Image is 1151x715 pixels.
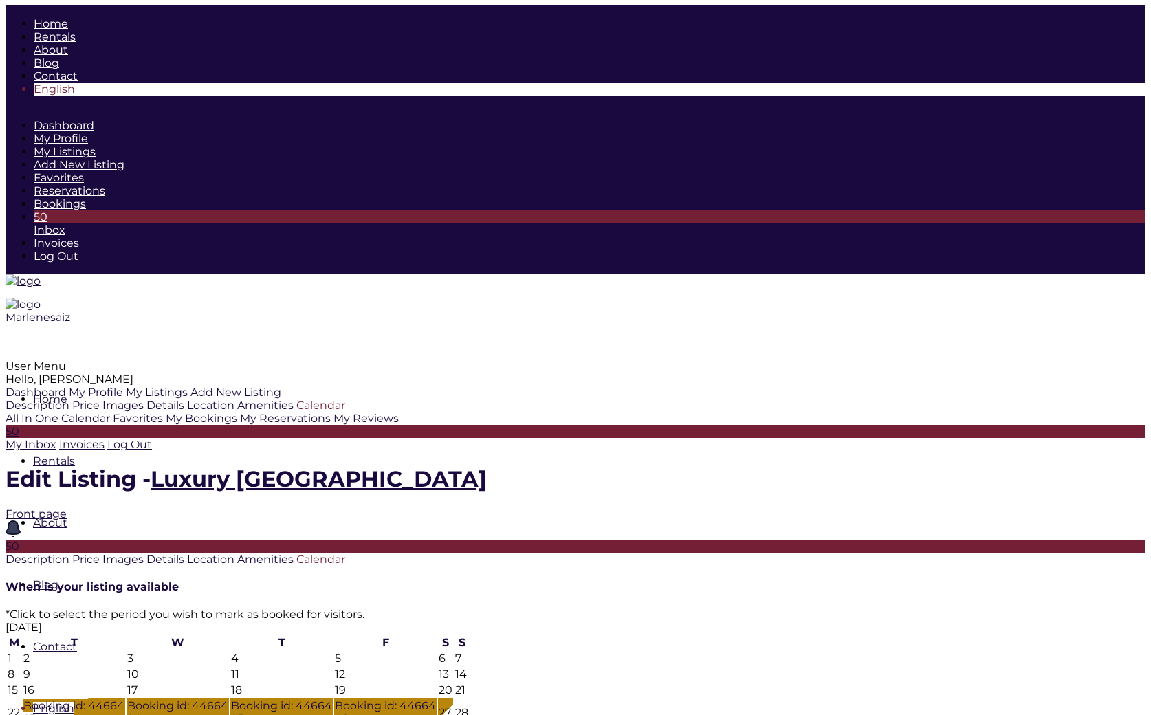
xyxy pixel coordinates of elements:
[6,360,1145,373] div: User Menu
[7,667,21,681] td: 8
[438,651,453,665] td: 6
[237,399,294,412] a: Amenities
[335,699,436,712] div: Booking id: 44664
[6,311,70,324] span: Marlenesaiz
[454,667,469,681] td: 14
[34,30,76,43] a: Rentals
[230,635,333,650] th: Thursday
[146,399,184,412] a: Details
[34,210,1145,223] div: 50
[102,553,144,566] a: Images
[6,425,1145,451] a: 50My Inbox
[6,553,69,566] a: Description
[6,507,67,520] a: Front page
[34,17,68,30] a: Home
[34,119,94,132] a: Dashboard
[107,438,152,451] a: Log Out
[334,667,437,681] td: 12
[34,171,84,184] a: Favorites
[34,56,59,69] a: Blog
[166,412,237,425] a: My Bookings
[126,386,188,399] a: My Listings
[6,580,1145,593] h4: When is your listing available
[296,553,345,566] a: Calendar
[438,635,453,650] th: Saturday
[334,635,437,650] th: Friday
[72,399,100,412] a: Price
[23,635,125,650] th: Tuesday
[34,145,96,158] a: My Listings
[334,683,437,697] td: 19
[6,465,1145,492] h1: Edit Listing -
[7,651,21,665] td: 1
[187,553,234,566] a: Location
[6,412,110,425] a: All In One Calendar
[34,158,124,171] a: Add New Listing
[33,454,75,467] a: Rentals
[113,412,163,425] a: Favorites
[454,651,469,665] td: 7
[34,184,105,197] a: Reservations
[454,635,469,650] th: Sunday
[334,651,437,665] td: 5
[34,236,79,250] a: Invoices
[7,683,21,697] td: 15
[69,386,123,399] a: My Profile
[6,527,1145,553] a: 50
[438,683,453,697] td: 20
[34,43,68,56] a: About
[231,699,332,712] div: Booking id: 44664
[34,210,1145,236] a: 50Inbox
[7,635,21,650] th: Monday
[127,699,228,712] div: Booking id: 44664
[6,540,1145,553] div: 50
[102,399,144,412] a: Images
[296,399,345,412] a: Calendar
[127,651,229,665] td: 3
[23,667,125,681] td: 9
[23,683,125,697] td: 16
[33,640,77,653] a: Contact
[23,699,124,712] div: Booking id: 44664
[127,635,229,650] th: Wednesday
[34,132,88,145] a: My Profile
[34,69,78,82] a: Contact
[34,82,75,96] a: Switch to English
[127,683,229,697] td: 17
[127,667,229,681] td: 10
[240,412,331,425] a: My Reservations
[237,553,294,566] a: Amenities
[6,298,41,311] img: logo
[6,386,66,399] a: Dashboard
[6,425,1145,438] div: 50
[34,82,75,96] span: English
[146,553,184,566] a: Details
[6,399,69,412] a: Description
[59,438,105,451] a: Invoices
[72,553,100,566] a: Price
[438,667,453,681] td: 13
[33,516,67,529] a: About
[151,465,487,492] a: Luxury [GEOGRAPHIC_DATA]
[230,683,333,697] td: 18
[230,667,333,681] td: 11
[333,412,399,425] a: My Reviews
[33,578,58,591] a: Blog
[454,683,469,697] td: 21
[6,621,1145,634] div: [DATE]
[6,274,41,287] img: logo
[6,373,1145,386] div: Hello, [PERSON_NAME]
[34,250,78,263] a: Log Out
[187,399,234,412] a: Location
[230,651,333,665] td: 4
[6,608,1145,621] div: *Click to select the period you wish to mark as booked for visitors.
[190,386,281,399] a: Add New Listing
[34,197,86,210] a: Bookings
